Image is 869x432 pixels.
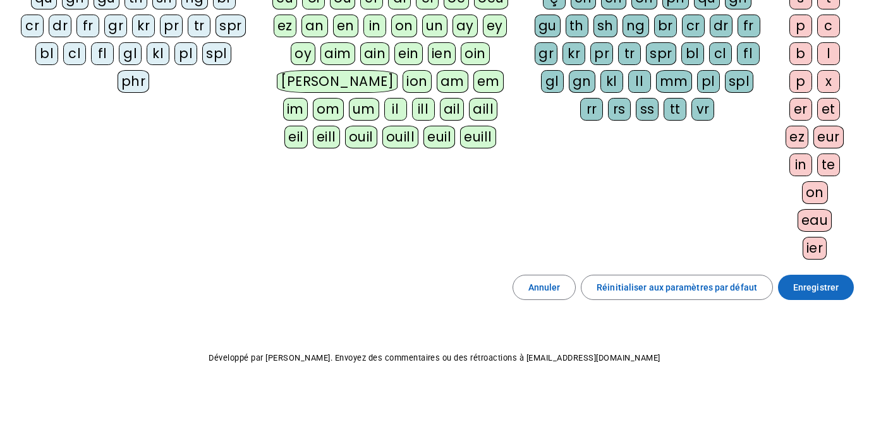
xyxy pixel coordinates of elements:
[817,15,840,37] div: c
[566,15,588,37] div: th
[646,42,676,65] div: spr
[623,15,649,37] div: ng
[291,42,315,65] div: oy
[789,15,812,37] div: p
[581,275,773,300] button: Réinitialiser aux paramètres par défaut
[597,280,757,295] span: Réinitialiser aux paramètres par défaut
[789,98,812,121] div: er
[403,70,432,93] div: ion
[132,15,155,37] div: kr
[360,42,390,65] div: ain
[313,98,344,121] div: om
[817,98,840,121] div: et
[63,42,86,65] div: cl
[793,280,839,295] span: Enregistrer
[737,42,760,65] div: fl
[460,126,495,148] div: euill
[813,126,844,148] div: eur
[382,126,418,148] div: ouill
[437,70,468,93] div: am
[528,280,561,295] span: Annuler
[654,15,677,37] div: br
[562,42,585,65] div: kr
[709,42,732,65] div: cl
[608,98,631,121] div: rs
[725,70,754,93] div: spl
[428,42,456,65] div: ien
[789,42,812,65] div: b
[333,15,358,37] div: en
[636,98,659,121] div: ss
[274,15,296,37] div: ez
[423,126,455,148] div: euil
[580,98,603,121] div: rr
[412,98,435,121] div: ill
[664,98,686,121] div: tt
[119,42,142,65] div: gl
[656,70,692,93] div: mm
[118,70,150,93] div: phr
[104,15,127,37] div: gr
[628,70,651,93] div: ll
[817,153,840,176] div: te
[535,42,557,65] div: gr
[49,15,71,37] div: dr
[535,15,561,37] div: gu
[691,98,714,121] div: vr
[593,15,617,37] div: sh
[513,275,576,300] button: Annuler
[798,209,832,232] div: eau
[391,15,417,37] div: on
[76,15,99,37] div: fr
[394,42,423,65] div: ein
[349,98,379,121] div: um
[21,15,44,37] div: cr
[786,126,808,148] div: ez
[91,42,114,65] div: fl
[363,15,386,37] div: in
[283,98,308,121] div: im
[569,70,595,93] div: gn
[469,98,497,121] div: aill
[541,70,564,93] div: gl
[147,42,169,65] div: kl
[483,15,507,37] div: ey
[174,42,197,65] div: pl
[301,15,328,37] div: an
[682,15,705,37] div: cr
[600,70,623,93] div: kl
[618,42,641,65] div: tr
[802,181,828,204] div: on
[681,42,704,65] div: bl
[453,15,478,37] div: ay
[817,42,840,65] div: l
[778,275,854,300] button: Enregistrer
[284,126,308,148] div: eil
[473,70,504,93] div: em
[10,351,859,366] p: Développé par [PERSON_NAME]. Envoyez des commentaires ou des rétroactions à [EMAIL_ADDRESS][DOMAI...
[160,15,183,37] div: pr
[440,98,465,121] div: ail
[384,98,407,121] div: il
[188,15,210,37] div: tr
[803,237,827,260] div: ier
[345,126,377,148] div: ouil
[461,42,490,65] div: oin
[422,15,447,37] div: un
[789,70,812,93] div: p
[697,70,720,93] div: pl
[789,153,812,176] div: in
[320,42,355,65] div: aim
[277,70,398,93] div: [PERSON_NAME]
[35,42,58,65] div: bl
[738,15,760,37] div: fr
[216,15,246,37] div: spr
[202,42,231,65] div: spl
[590,42,613,65] div: pr
[313,126,340,148] div: eill
[817,70,840,93] div: x
[710,15,732,37] div: dr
